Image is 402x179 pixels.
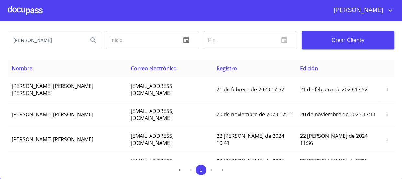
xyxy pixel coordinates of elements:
button: Crear Cliente [302,31,395,49]
span: [PERSON_NAME] [PERSON_NAME] [12,111,93,118]
span: Correo electrónico [131,65,177,72]
span: [PERSON_NAME] [PERSON_NAME] [12,136,93,143]
span: Registro [217,65,237,72]
span: [EMAIL_ADDRESS][DOMAIN_NAME] [131,157,174,172]
span: [EMAIL_ADDRESS][DOMAIN_NAME] [131,132,174,147]
span: [PERSON_NAME] [329,5,386,16]
span: 20 de noviembre de 2023 17:11 [217,111,292,118]
button: account of current user [329,5,394,16]
span: 22 [PERSON_NAME] de 2025 9:51 [300,157,368,172]
span: [EMAIL_ADDRESS][DOMAIN_NAME] [131,82,174,97]
span: 22 [PERSON_NAME] de 2024 11:36 [300,132,368,147]
span: 22 [PERSON_NAME] de 2025 9:51 [217,157,284,172]
span: Crear Cliente [307,36,389,45]
span: Nombre [12,65,32,72]
span: [PERSON_NAME] [PERSON_NAME] [PERSON_NAME] [12,82,93,97]
button: Search [85,32,101,48]
span: 22 [PERSON_NAME] de 2024 10:41 [217,132,284,147]
span: 21 de febrero de 2023 17:52 [217,86,284,93]
span: [EMAIL_ADDRESS][DOMAIN_NAME] [131,107,174,122]
span: 21 de febrero de 2023 17:52 [300,86,368,93]
input: search [8,31,83,49]
button: 1 [196,165,206,175]
span: 20 de noviembre de 2023 17:11 [300,111,376,118]
span: Edición [300,65,318,72]
span: 1 [200,168,202,173]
